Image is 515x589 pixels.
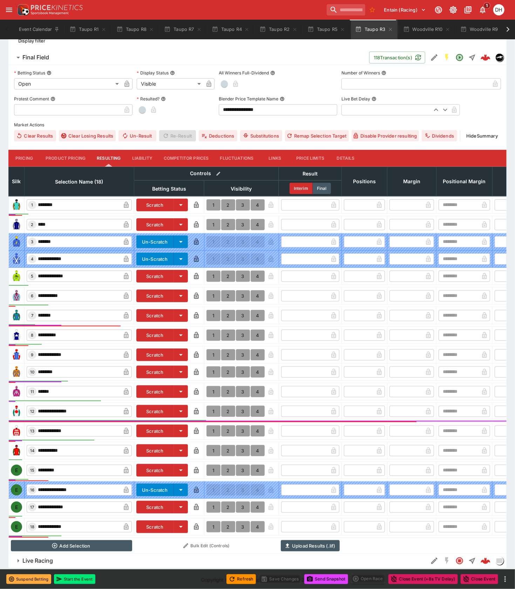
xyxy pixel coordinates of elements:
button: Open [453,51,466,64]
div: Open [14,78,121,90]
button: Edit Detail [428,555,441,567]
button: Bulk Edit (Controls) [136,540,277,551]
div: nztr [495,53,504,62]
button: 4 [251,445,265,456]
button: 1 [206,465,221,476]
button: Deductions [199,130,237,141]
span: 8 [30,333,35,338]
button: Scratch [136,270,174,283]
button: 1 [206,330,221,341]
button: 1 [206,349,221,360]
img: runner 9 [11,349,22,360]
img: nztr [496,54,503,61]
button: 3 [236,425,250,437]
button: Resulted? [161,97,166,101]
button: 1 [206,406,221,417]
img: Sportsbook Management [31,12,69,15]
img: runner 10 [11,366,22,378]
button: Scratch [136,405,174,418]
button: Product Pricing [40,150,91,167]
img: runner 11 [11,386,22,397]
button: 2 [221,386,235,397]
button: 1 [206,366,221,378]
button: Scratch [136,309,174,322]
img: logo-cerberus--red.svg [481,53,490,62]
button: Dividends [422,130,457,141]
th: Margin [387,167,436,196]
button: 2 [221,521,235,532]
button: Number of Winners [381,71,386,75]
button: Scratch [136,501,174,514]
button: 3 [236,502,250,513]
button: 2 [221,425,235,437]
button: open drawer [3,4,15,16]
th: Controls [134,167,279,180]
img: runner 14 [11,445,22,456]
button: 2 [221,502,235,513]
button: 3 [236,330,250,341]
img: runner 7 [11,310,22,321]
button: Taupo R1 [65,20,110,39]
button: 3 [236,445,250,456]
button: 4 [251,465,265,476]
img: PriceKinetics Logo [15,3,29,17]
svg: Open [455,53,464,62]
a: a98f0ec9-4673-42bf-8b31-3b324e9474fa [479,51,493,65]
button: Scratch [136,218,174,231]
button: Details [330,150,361,167]
button: 1 [206,290,221,302]
div: split button [351,574,386,584]
button: Scratch [136,521,174,533]
img: runner 3 [11,236,22,247]
button: Straight [466,555,479,567]
button: HideSummary [463,130,501,141]
button: Blender Price Template Name [280,97,285,101]
div: Visible [137,78,203,90]
span: Selection Name (18) [48,178,111,186]
button: Remap Selection Target [285,130,349,141]
span: 16 [29,488,36,492]
button: 4 [251,425,265,437]
button: Close Event (+8s TV Delay) [388,574,458,584]
button: Scratch [136,444,174,457]
span: 1 [483,2,491,9]
button: Betting Status [47,71,52,75]
button: 4 [251,406,265,417]
svg: Closed [455,557,464,565]
button: Closed [453,555,466,567]
button: 1 [206,199,221,211]
button: Connected to PK [432,4,445,16]
span: 13 [29,429,36,434]
button: SGM Disabled [441,555,453,567]
button: more [501,575,509,583]
button: Straight [466,51,479,64]
img: runner 5 [11,271,22,282]
a: 0840f8ab-ec63-4e90-9371-8e36099679c9 [479,554,493,568]
img: runner 12 [11,406,22,417]
button: Scratch [136,349,174,361]
button: Documentation [462,4,474,16]
span: 18 [29,524,36,529]
button: 1 [206,271,221,282]
span: 5 [30,274,35,279]
h6: Final Field [22,54,49,61]
button: 4 [251,386,265,397]
th: Silk [9,167,25,196]
button: 1 [206,386,221,397]
button: 2 [221,219,235,230]
button: Scratch [136,385,174,398]
img: runner 2 [11,219,22,230]
button: Event Calendar [15,20,64,39]
img: PriceKinetics [31,5,83,10]
th: Result [279,167,341,180]
button: 3 [236,366,250,378]
button: Taupo R5 [303,20,350,39]
span: 9 [30,352,35,357]
button: 2 [221,465,235,476]
button: 1 [206,521,221,532]
div: E [11,521,22,532]
button: Scratch [136,329,174,342]
button: 4 [251,199,265,211]
button: Notifications [476,4,489,16]
button: 3 [236,310,250,321]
